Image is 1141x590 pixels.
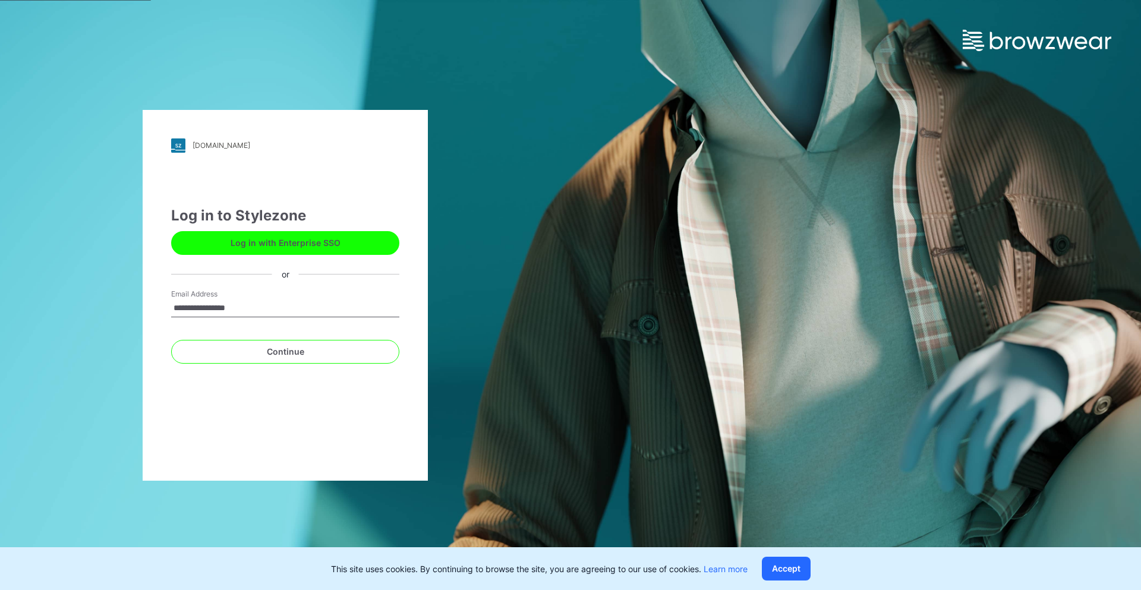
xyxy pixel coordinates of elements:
[331,563,748,575] p: This site uses cookies. By continuing to browse the site, you are agreeing to our use of cookies.
[171,205,399,226] div: Log in to Stylezone
[762,557,811,580] button: Accept
[171,138,185,153] img: stylezone-logo.562084cfcfab977791bfbf7441f1a819.svg
[171,340,399,364] button: Continue
[193,141,250,150] div: [DOMAIN_NAME]
[171,231,399,255] button: Log in with Enterprise SSO
[171,138,399,153] a: [DOMAIN_NAME]
[171,289,254,299] label: Email Address
[704,564,748,574] a: Learn more
[963,30,1111,51] img: browzwear-logo.e42bd6dac1945053ebaf764b6aa21510.svg
[272,268,299,280] div: or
